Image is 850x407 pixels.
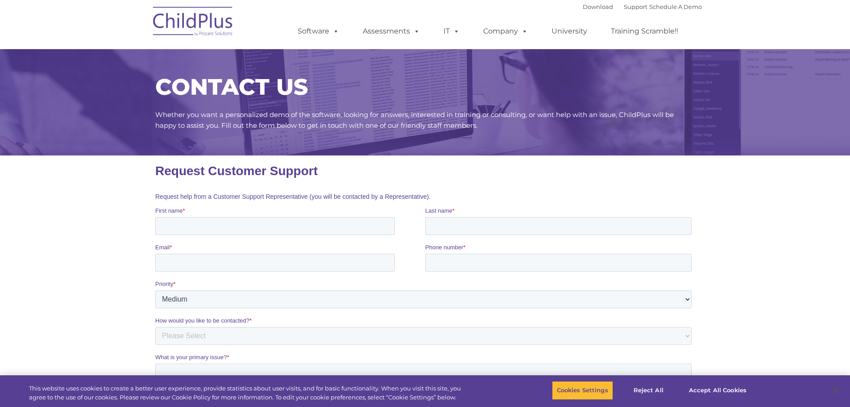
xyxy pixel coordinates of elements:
[684,381,751,400] button: Accept All Cookies
[543,22,596,40] a: University
[621,381,676,400] button: Reject All
[149,0,238,45] img: ChildPlus by Procare Solutions
[826,381,846,400] button: Close
[289,22,348,40] a: Software
[435,22,469,40] a: IT
[649,3,702,10] a: Schedule A Demo
[155,110,674,130] span: Whether you want a personalized demo of the software, looking for answers, interested in training...
[583,3,613,10] a: Download
[354,22,429,40] a: Assessments
[155,73,308,101] span: CONTACT US
[552,381,613,400] button: Cookies Settings
[474,22,537,40] a: Company
[602,22,687,40] a: Training Scramble!!
[624,3,647,10] a: Support
[583,3,702,10] font: |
